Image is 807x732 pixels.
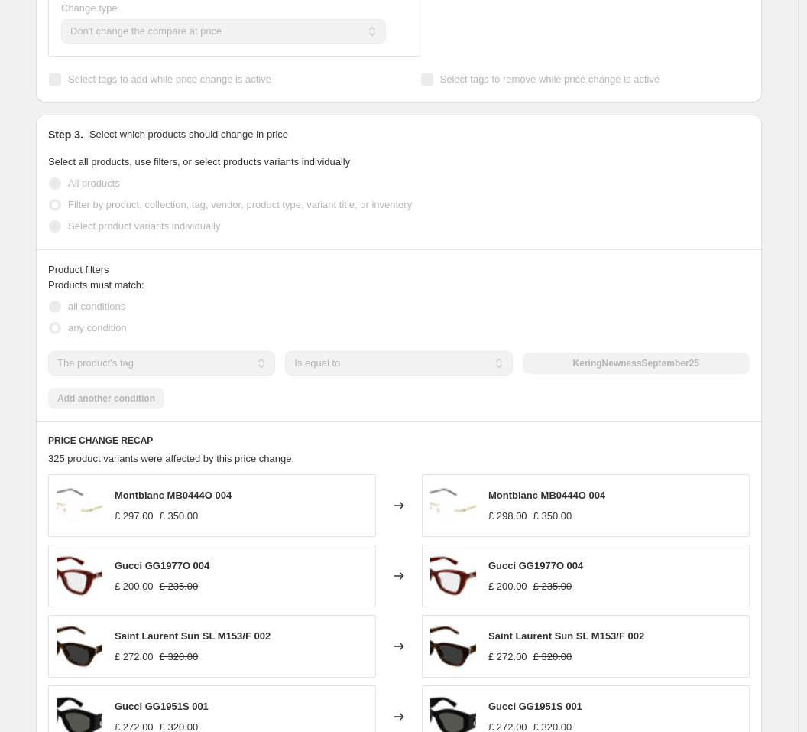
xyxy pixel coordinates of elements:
[533,651,572,662] span: £ 320.00
[115,701,209,712] span: Gucci GG1951S 001
[160,510,199,522] span: £ 350.00
[48,262,750,278] div: Product filters
[68,220,220,232] span: Select product variants individually
[430,623,476,669] img: saint-laurent-sl-m153f-002-hd-1_80x.jpg
[533,510,572,522] span: £ 350.00
[488,581,527,592] span: £ 200.00
[488,651,527,662] span: £ 272.00
[57,553,102,599] img: gucci-gg1977o-004-hd-1_80x.jpg
[430,553,476,599] img: gucci-gg1977o-004-hd-1_80x.jpg
[57,483,102,529] img: mont-blanc-mb0444o-004-hd-1_80x.jpg
[89,127,288,142] p: Select which products should change in price
[440,73,660,85] span: Select tags to remove while price change is active
[160,651,199,662] span: £ 320.00
[115,510,154,522] span: £ 297.00
[48,156,350,168] span: Select all products, use filters, or select products variants individually
[115,651,154,662] span: £ 272.00
[533,581,572,592] span: £ 235.00
[488,490,605,501] span: Montblanc MB0444O 004
[488,510,527,522] span: £ 298.00
[488,560,583,571] span: Gucci GG1977O 004
[68,73,271,85] span: Select tags to add while price change is active
[115,560,209,571] span: Gucci GG1977O 004
[68,177,120,189] span: All products
[68,199,412,210] span: Filter by product, collection, tag, vendor, product type, variant title, or inventory
[115,630,271,642] span: Saint Laurent Sun SL M153/F 002
[48,127,83,142] h2: Step 3.
[488,630,644,642] span: Saint Laurent Sun SL M153/F 002
[115,490,232,501] span: Montblanc MB0444O 004
[488,701,582,712] span: Gucci GG1951S 001
[48,453,294,464] span: 325 product variants were affected by this price change:
[61,2,118,14] span: Change type
[48,434,750,447] h6: PRICE CHANGE RECAP
[115,581,154,592] span: £ 200.00
[68,322,127,333] span: any condition
[430,483,476,529] img: mont-blanc-mb0444o-004-hd-1_80x.jpg
[48,279,144,291] span: Products must match:
[160,581,199,592] span: £ 235.00
[57,623,102,669] img: saint-laurent-sl-m153f-002-hd-1_80x.jpg
[68,301,125,312] span: all conditions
